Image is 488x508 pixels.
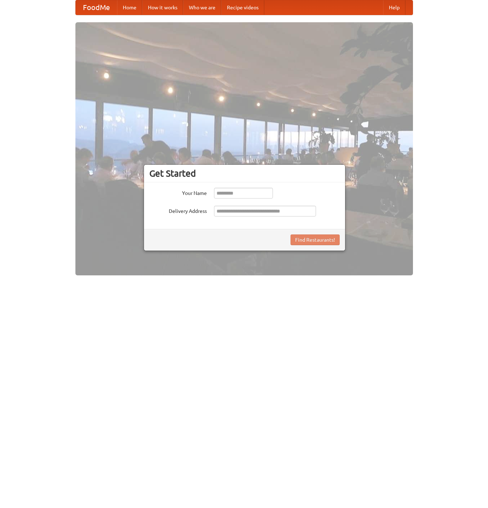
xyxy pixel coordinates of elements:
[383,0,405,15] a: Help
[149,206,207,215] label: Delivery Address
[117,0,142,15] a: Home
[291,234,340,245] button: Find Restaurants!
[76,0,117,15] a: FoodMe
[183,0,221,15] a: Who we are
[149,188,207,197] label: Your Name
[221,0,264,15] a: Recipe videos
[142,0,183,15] a: How it works
[149,168,340,179] h3: Get Started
